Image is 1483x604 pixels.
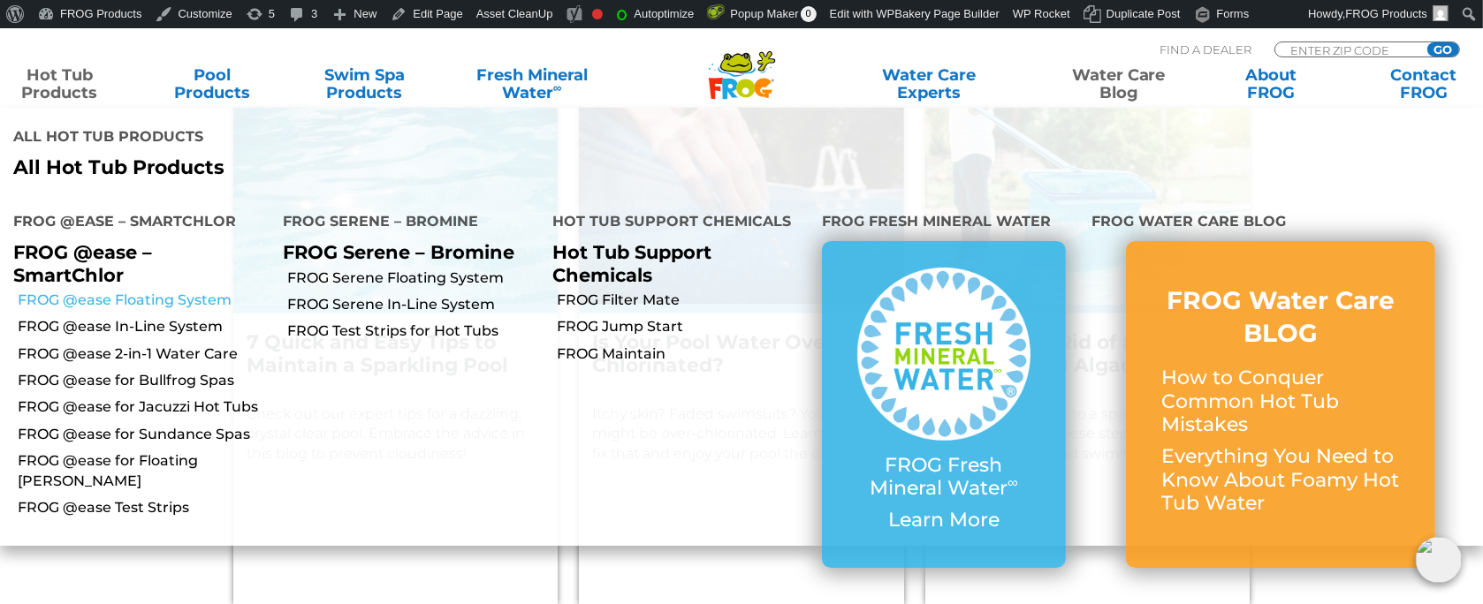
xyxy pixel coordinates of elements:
[553,80,562,94] sup: ∞
[857,509,1030,532] p: Learn More
[1161,284,1400,524] a: FROG Water Care BLOG How to Conquer Common Hot Tub Mistakes Everything You Need to Know About Foa...
[557,291,809,310] a: FROG Filter Mate
[801,6,817,22] span: 0
[1161,366,1400,436] p: How to Conquer Common Hot Tub Mistakes
[857,454,1030,501] p: FROG Fresh Mineral Water
[13,241,256,285] p: FROG @ease – SmartChlor
[1161,284,1400,349] h3: FROG Water Care BLOG
[18,498,270,517] a: FROG @ease Test Strips
[1060,66,1178,102] a: Water CareBlog
[283,241,526,263] p: FROG Serene – Bromine
[1289,42,1408,57] input: Zip Code Form
[458,66,606,102] a: Fresh MineralWater∞
[18,291,270,310] a: FROG @ease Floating System
[18,371,270,390] a: FROG @ease for Bullfrog Spas
[1160,42,1251,57] p: Find A Dealer
[13,156,728,179] a: All Hot Tub Products
[857,268,1030,540] a: FROG Fresh Mineral Water∞ Learn More
[833,66,1025,102] a: Water CareExperts
[557,317,809,336] a: FROG Jump Start
[1092,206,1471,241] h4: FROG Water Care Blog
[287,321,539,341] a: FROG Test Strips for Hot Tubs
[592,9,603,19] div: Focus keyphrase not set
[13,121,728,156] h4: All Hot Tub Products
[1212,66,1330,102] a: AboutFROG
[153,66,271,102] a: PoolProducts
[287,295,539,314] a: FROG Serene In-Line System
[13,206,256,241] h4: FROG @ease – SmartChlor
[1427,42,1459,57] input: GO
[557,344,809,364] a: FROG Maintain
[18,317,270,336] a: FROG @ease In-Line System
[1008,473,1018,491] sup: ∞
[18,425,270,444] a: FROG @ease for Sundance Spas
[1346,7,1427,20] span: FROG Products
[18,397,270,417] a: FROG @ease for Jacuzzi Hot Tubs
[283,206,526,241] h4: FROG Serene – Bromine
[1365,66,1483,102] a: ContactFROG
[1416,537,1462,583] img: openIcon
[552,206,795,241] h4: Hot Tub Support Chemicals
[287,268,539,288] a: FROG Serene Floating System
[1161,445,1400,515] p: Everything You Need to Know About Foamy Hot Tub Water
[552,241,795,285] p: Hot Tub Support Chemicals
[305,66,423,102] a: Swim SpaProducts
[822,206,1065,241] h4: FROG Fresh Mineral Water
[18,344,270,364] a: FROG @ease 2-in-1 Water Care
[18,451,270,491] a: FROG @ease for Floating [PERSON_NAME]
